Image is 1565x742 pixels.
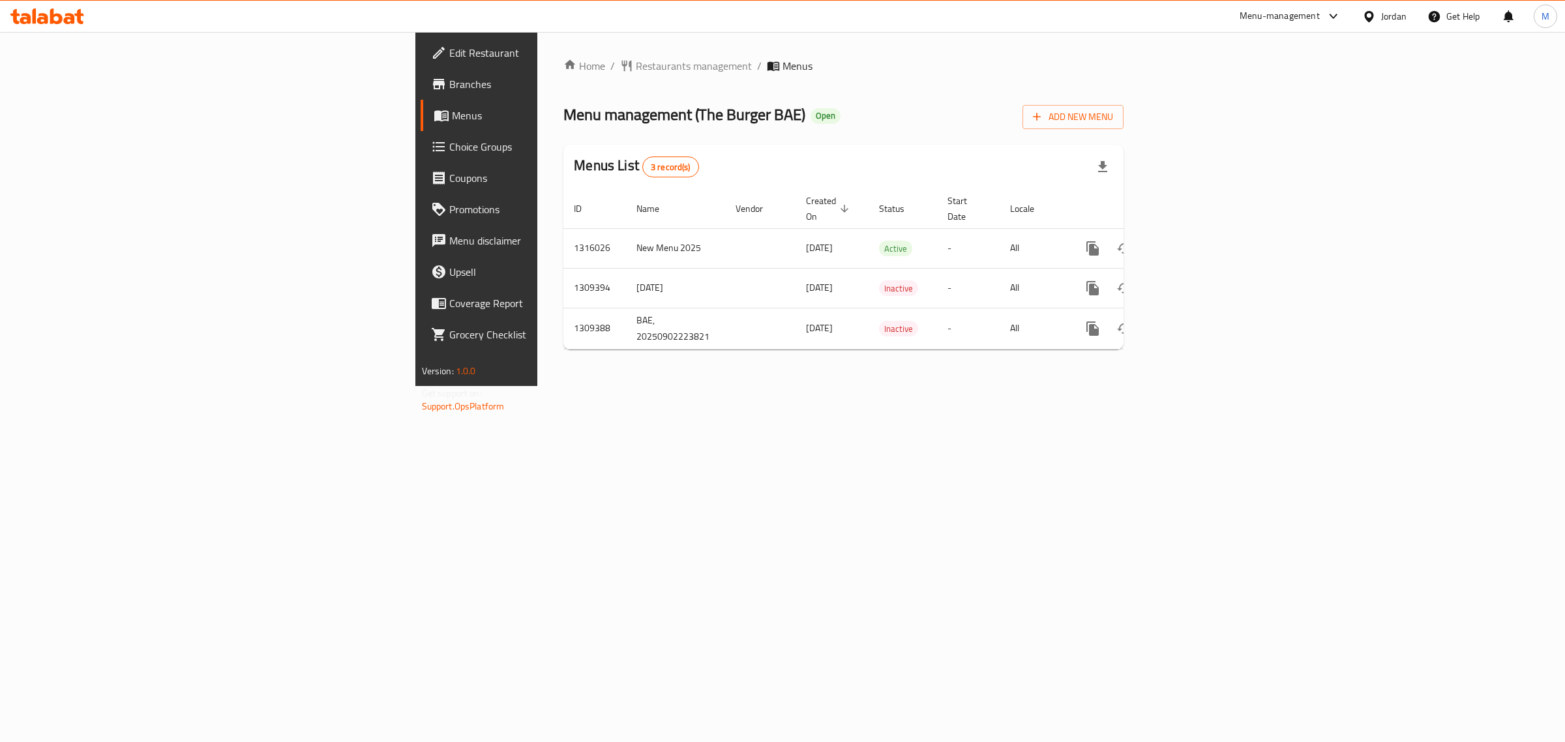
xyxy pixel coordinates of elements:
[806,279,833,296] span: [DATE]
[879,321,918,336] span: Inactive
[1240,8,1320,24] div: Menu-management
[421,131,677,162] a: Choice Groups
[449,264,666,280] span: Upsell
[879,201,921,216] span: Status
[421,225,677,256] a: Menu disclaimer
[1109,233,1140,264] button: Change Status
[421,194,677,225] a: Promotions
[449,201,666,217] span: Promotions
[1381,9,1407,23] div: Jordan
[736,201,780,216] span: Vendor
[449,170,666,186] span: Coupons
[422,385,482,402] span: Get support on:
[806,319,833,336] span: [DATE]
[1033,109,1113,125] span: Add New Menu
[563,189,1213,349] table: enhanced table
[449,295,666,311] span: Coverage Report
[449,139,666,155] span: Choice Groups
[782,58,812,74] span: Menus
[422,398,505,415] a: Support.OpsPlatform
[421,100,677,131] a: Menus
[1022,105,1124,129] button: Add New Menu
[1542,9,1549,23] span: M
[806,193,853,224] span: Created On
[1000,268,1067,308] td: All
[1000,228,1067,268] td: All
[449,327,666,342] span: Grocery Checklist
[879,280,918,296] div: Inactive
[642,156,699,177] div: Total records count
[879,281,918,296] span: Inactive
[449,76,666,92] span: Branches
[1067,189,1213,229] th: Actions
[563,100,805,129] span: Menu management ( The Burger BAE )
[1077,233,1109,264] button: more
[811,110,841,121] span: Open
[879,241,912,256] span: Active
[757,58,762,74] li: /
[806,239,833,256] span: [DATE]
[421,256,677,288] a: Upsell
[1077,313,1109,344] button: more
[1077,273,1109,304] button: more
[421,319,677,350] a: Grocery Checklist
[563,58,1124,74] nav: breadcrumb
[421,37,677,68] a: Edit Restaurant
[1010,201,1051,216] span: Locale
[422,363,454,379] span: Version:
[937,228,1000,268] td: -
[811,108,841,124] div: Open
[452,108,666,123] span: Menus
[449,45,666,61] span: Edit Restaurant
[937,268,1000,308] td: -
[574,156,698,177] h2: Menus List
[421,288,677,319] a: Coverage Report
[636,58,752,74] span: Restaurants management
[620,58,752,74] a: Restaurants management
[421,68,677,100] a: Branches
[1109,273,1140,304] button: Change Status
[937,308,1000,349] td: -
[1087,151,1118,183] div: Export file
[574,201,599,216] span: ID
[449,233,666,248] span: Menu disclaimer
[636,201,676,216] span: Name
[947,193,984,224] span: Start Date
[1109,313,1140,344] button: Change Status
[456,363,476,379] span: 1.0.0
[421,162,677,194] a: Coupons
[643,161,698,173] span: 3 record(s)
[1000,308,1067,349] td: All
